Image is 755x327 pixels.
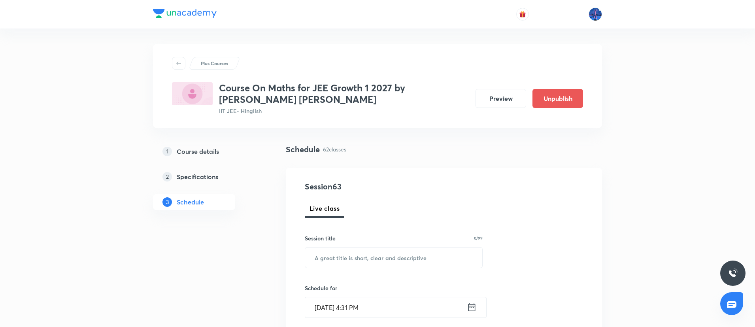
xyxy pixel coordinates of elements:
[323,145,346,153] p: 62 classes
[305,284,483,292] h6: Schedule for
[474,236,483,240] p: 0/99
[305,234,336,242] h6: Session title
[177,172,218,181] h5: Specifications
[589,8,602,21] img: Mahesh Bhat
[286,144,320,155] h4: Schedule
[728,268,738,278] img: ttu
[310,204,340,213] span: Live class
[153,144,260,159] a: 1Course details
[532,89,583,108] button: Unpublish
[519,11,526,18] img: avatar
[476,89,526,108] button: Preview
[162,172,172,181] p: 2
[162,147,172,156] p: 1
[153,9,217,20] a: Company Logo
[219,107,469,115] p: IIT JEE • Hinglish
[516,8,529,21] button: avatar
[153,9,217,18] img: Company Logo
[201,60,228,67] p: Plus Courses
[219,82,469,105] h3: Course On Maths for JEE Growth 1 2027 by [PERSON_NAME] [PERSON_NAME]
[153,169,260,185] a: 2Specifications
[305,181,449,193] h4: Session 63
[162,197,172,207] p: 3
[177,197,204,207] h5: Schedule
[172,82,213,105] img: 03989623-FDD2-4897-BD26-A8F43B2D8406_plus.png
[305,248,482,268] input: A great title is short, clear and descriptive
[177,147,219,156] h5: Course details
